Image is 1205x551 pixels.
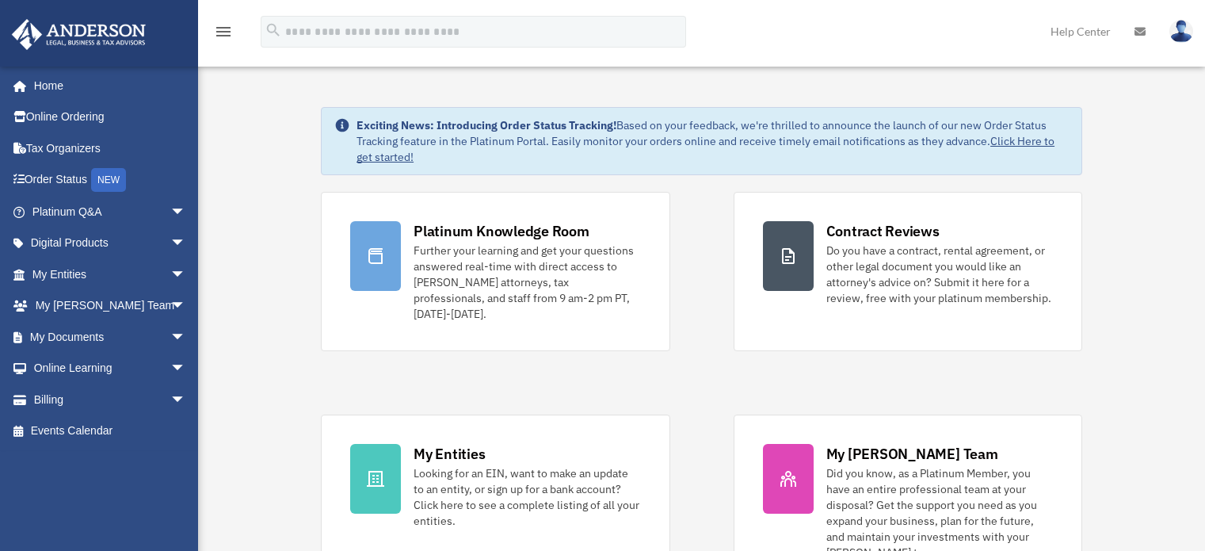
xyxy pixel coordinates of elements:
[414,221,589,241] div: Platinum Knowledge Room
[11,415,210,447] a: Events Calendar
[170,321,202,354] span: arrow_drop_down
[11,290,210,322] a: My [PERSON_NAME] Teamarrow_drop_down
[11,321,210,353] a: My Documentsarrow_drop_down
[11,353,210,385] a: Online Learningarrow_drop_down
[91,168,126,192] div: NEW
[170,196,202,228] span: arrow_drop_down
[11,228,210,259] a: Digital Productsarrow_drop_down
[11,196,210,228] a: Platinum Q&Aarrow_drop_down
[170,228,202,260] span: arrow_drop_down
[1169,20,1193,43] img: User Pic
[414,444,485,464] div: My Entities
[11,132,210,164] a: Tax Organizers
[414,465,640,529] div: Looking for an EIN, want to make an update to an entity, or sign up for a bank account? Click her...
[214,28,233,41] a: menu
[357,118,616,132] strong: Exciting News: Introducing Order Status Tracking!
[357,134,1054,164] a: Click Here to get started!
[11,70,202,101] a: Home
[265,21,282,39] i: search
[214,22,233,41] i: menu
[170,384,202,416] span: arrow_drop_down
[11,164,210,197] a: Order StatusNEW
[826,221,940,241] div: Contract Reviews
[826,444,998,464] div: My [PERSON_NAME] Team
[170,353,202,385] span: arrow_drop_down
[414,243,640,322] div: Further your learning and get your questions answered real-time with direct access to [PERSON_NAM...
[826,243,1053,306] div: Do you have a contract, rental agreement, or other legal document you would like an attorney's ad...
[11,258,210,290] a: My Entitiesarrow_drop_down
[11,101,210,133] a: Online Ordering
[170,290,202,323] span: arrow_drop_down
[11,384,210,415] a: Billingarrow_drop_down
[357,117,1069,165] div: Based on your feedback, we're thrilled to announce the launch of our new Order Status Tracking fe...
[734,192,1082,351] a: Contract Reviews Do you have a contract, rental agreement, or other legal document you would like...
[321,192,669,351] a: Platinum Knowledge Room Further your learning and get your questions answered real-time with dire...
[7,19,151,50] img: Anderson Advisors Platinum Portal
[170,258,202,291] span: arrow_drop_down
